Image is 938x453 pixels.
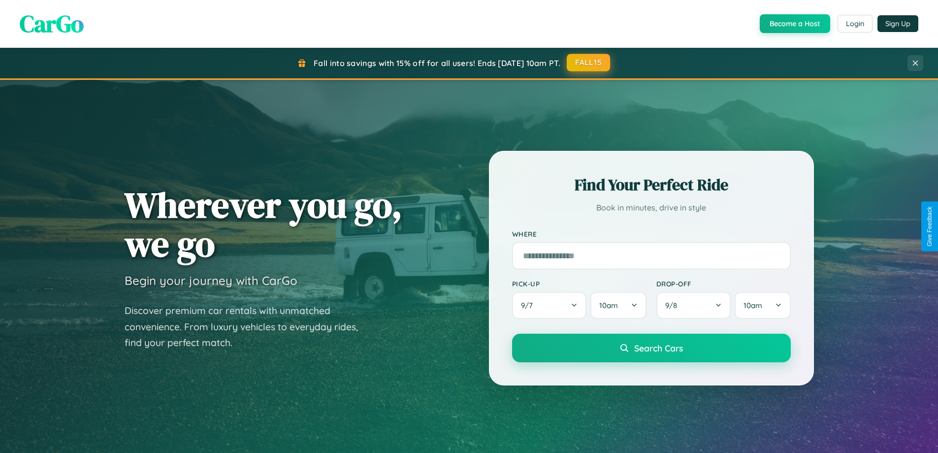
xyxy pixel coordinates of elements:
button: FALL15 [567,54,610,71]
button: Become a Host [760,14,830,33]
span: Search Cars [634,343,683,353]
span: CarGo [20,7,84,40]
label: Drop-off [656,279,791,288]
h1: Wherever you go, we go [125,185,402,263]
p: Discover premium car rentals with unmatched convenience. From luxury vehicles to everyday rides, ... [125,303,371,351]
p: Book in minutes, drive in style [512,201,791,215]
label: Pick-up [512,279,647,288]
span: 10am [744,301,762,310]
h2: Find Your Perfect Ride [512,174,791,196]
label: Where [512,230,791,238]
button: Search Cars [512,334,791,362]
div: Give Feedback [926,207,933,246]
span: Fall into savings with 15% off for all users! Ends [DATE] 10am PT. [314,58,560,68]
button: 10am [590,292,646,319]
button: 10am [735,292,790,319]
span: 9 / 8 [665,301,682,310]
button: Login [838,15,873,33]
button: Sign Up [877,15,918,32]
h3: Begin your journey with CarGo [125,273,297,288]
span: 10am [599,301,618,310]
button: 9/7 [512,292,587,319]
span: 9 / 7 [521,301,538,310]
button: 9/8 [656,292,731,319]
